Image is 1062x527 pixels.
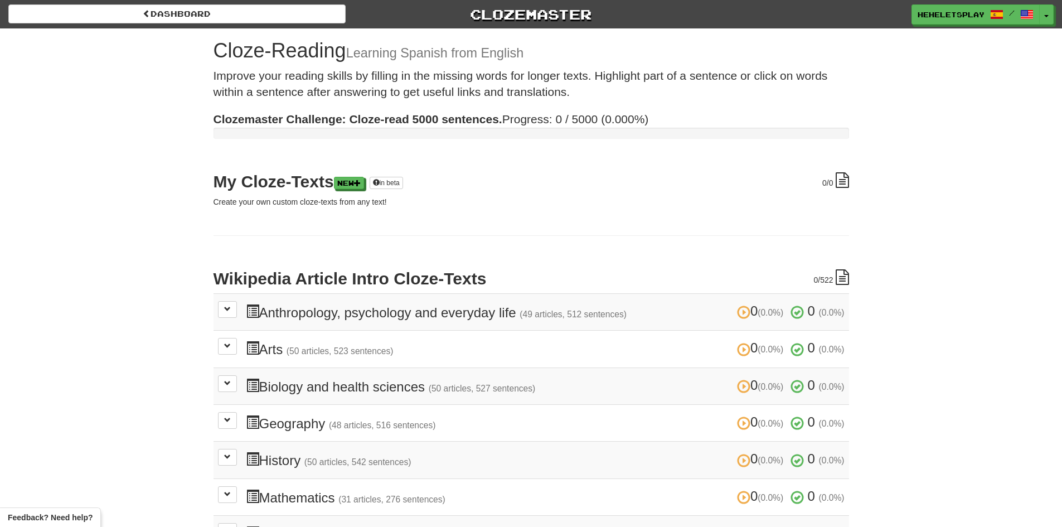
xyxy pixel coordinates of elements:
[819,419,845,428] small: (0.0%)
[246,304,845,320] h3: Anthropology, psychology and everyday life
[246,341,845,357] h3: Arts
[758,456,783,465] small: (0.0%)
[918,9,985,20] span: heheletsplay
[822,178,827,187] span: 0
[214,40,849,62] h1: Cloze-Reading
[819,493,845,502] small: (0.0%)
[758,308,783,317] small: (0.0%)
[813,275,818,284] span: 0
[214,269,849,288] h2: Wikipedia Article Intro Cloze-Texts
[819,382,845,391] small: (0.0%)
[429,384,536,393] small: (50 articles, 527 sentences)
[737,303,787,318] span: 0
[214,113,502,125] strong: Clozemaster Challenge: Cloze-read 5000 sentences.
[808,489,815,504] span: 0
[819,308,845,317] small: (0.0%)
[214,196,849,207] p: Create your own custom cloze-texts from any text!
[287,346,394,356] small: (50 articles, 523 sentences)
[737,414,787,429] span: 0
[362,4,700,24] a: Clozemaster
[520,310,627,319] small: (49 articles, 512 sentences)
[758,382,783,391] small: (0.0%)
[1009,9,1015,17] span: /
[8,512,93,523] span: Open feedback widget
[737,340,787,355] span: 0
[758,345,783,354] small: (0.0%)
[808,378,815,393] span: 0
[304,457,411,467] small: (50 articles, 542 sentences)
[758,419,783,428] small: (0.0%)
[246,415,845,431] h3: Geography
[819,345,845,354] small: (0.0%)
[737,489,787,504] span: 0
[370,177,403,189] a: in beta
[334,177,364,189] a: New
[246,378,845,394] h3: Biology and health sciences
[8,4,346,23] a: Dashboard
[808,414,815,429] span: 0
[911,4,1040,25] a: heheletsplay /
[808,340,815,355] span: 0
[737,378,787,393] span: 0
[808,303,815,318] span: 0
[808,451,815,466] span: 0
[214,172,849,191] h2: My Cloze-Texts
[214,113,649,125] span: Progress: 0 / 5000 (0.000%)
[758,493,783,502] small: (0.0%)
[214,67,849,100] p: Improve your reading skills by filling in the missing words for longer texts. Highlight part of a...
[737,451,787,466] span: 0
[246,489,845,505] h3: Mathematics
[329,420,436,430] small: (48 articles, 516 sentences)
[822,172,848,188] div: /0
[819,456,845,465] small: (0.0%)
[346,46,524,60] small: Learning Spanish from English
[338,495,445,504] small: (31 articles, 276 sentences)
[246,452,845,468] h3: History
[813,269,848,286] div: /522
